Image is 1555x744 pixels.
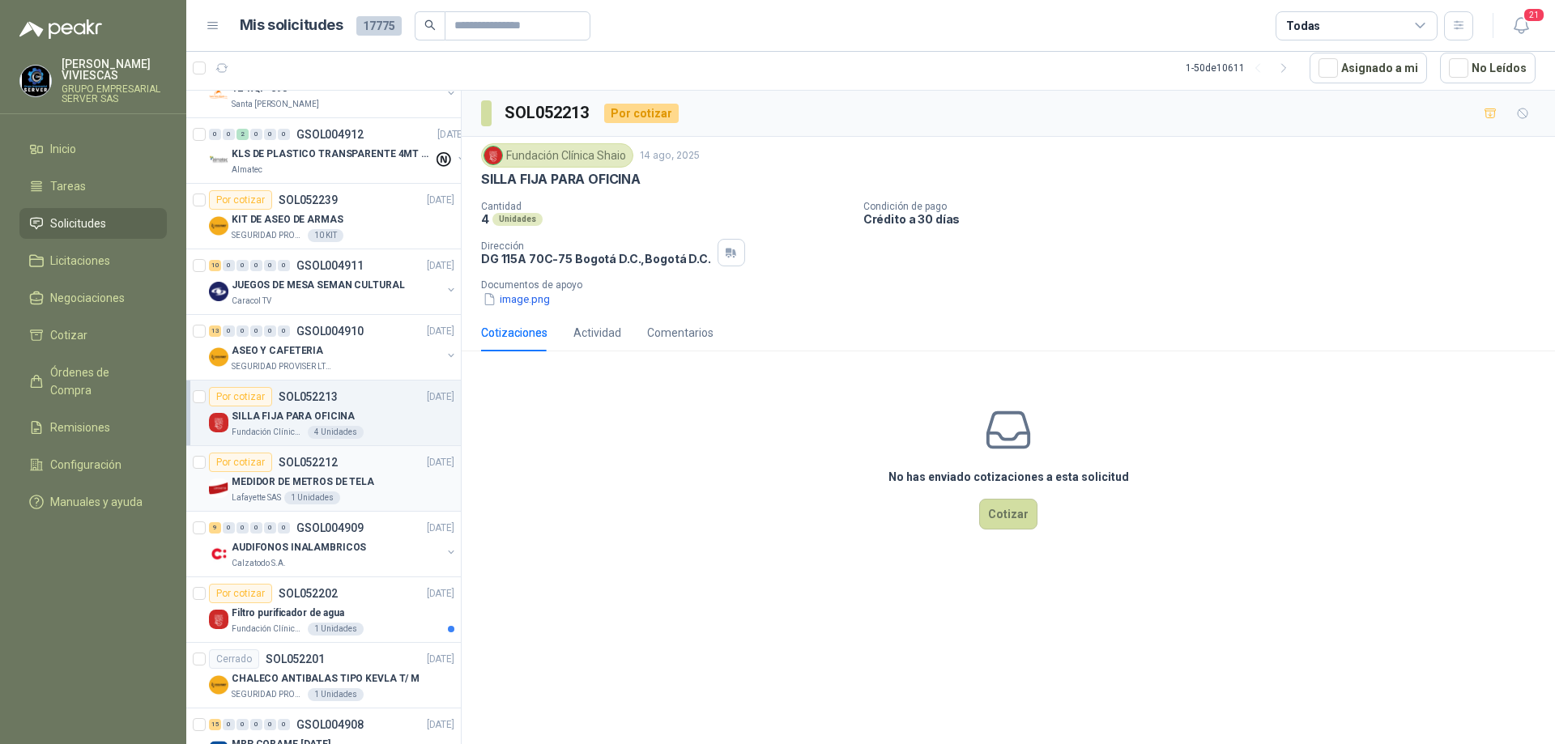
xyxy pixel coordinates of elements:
[647,324,714,342] div: Comentarios
[19,283,167,313] a: Negociaciones
[250,129,262,140] div: 0
[250,325,262,337] div: 0
[50,456,121,474] span: Configuración
[62,84,167,104] p: GRUPO EMPRESARIAL SERVER SAS
[50,215,106,232] span: Solicitudes
[264,522,276,534] div: 0
[209,518,458,570] a: 9 0 0 0 0 0 GSOL004909[DATE] Company LogoAUDIFONOS INALAMBRICOSCalzatodo S.A.
[264,129,276,140] div: 0
[209,387,272,406] div: Por cotizar
[232,474,374,490] p: MEDIDOR DE METROS DE TELA
[209,256,458,308] a: 10 0 0 0 0 0 GSOL004911[DATE] Company LogoJUEGOS DE MESA SEMAN CULTURALCaracol TV
[308,426,364,439] div: 4 Unidades
[1506,11,1536,40] button: 21
[232,212,343,227] p: KIT DE ASEO DE ARMAS
[1310,53,1427,83] button: Asignado a mi
[296,325,364,337] p: GSOL004910
[209,190,272,210] div: Por cotizar
[427,193,454,208] p: [DATE]
[481,291,552,308] button: image.png
[424,19,436,31] span: search
[296,260,364,271] p: GSOL004911
[308,623,364,636] div: 1 Unidades
[50,289,125,307] span: Negociaciones
[278,260,290,271] div: 0
[19,171,167,202] a: Tareas
[19,320,167,351] a: Cotizar
[209,347,228,367] img: Company Logo
[278,129,290,140] div: 0
[209,584,272,603] div: Por cotizar
[232,147,433,162] p: KLS DE PLASTICO TRANSPARENTE 4MT CAL 4 Y CINTA TRA
[50,252,110,270] span: Licitaciones
[296,719,364,730] p: GSOL004908
[484,147,502,164] img: Company Logo
[481,201,850,212] p: Cantidad
[209,216,228,236] img: Company Logo
[223,719,235,730] div: 0
[209,453,272,472] div: Por cotizar
[308,229,343,242] div: 10 KIT
[209,151,228,170] img: Company Logo
[604,104,679,123] div: Por cotizar
[427,717,454,733] p: [DATE]
[481,279,1549,291] p: Documentos de apoyo
[209,522,221,534] div: 9
[223,522,235,534] div: 0
[232,98,319,111] p: Santa [PERSON_NAME]
[427,521,454,536] p: [DATE]
[232,606,344,621] p: Filtro purificador de agua
[264,325,276,337] div: 0
[492,213,543,226] div: Unidades
[236,719,249,730] div: 0
[236,522,249,534] div: 0
[250,719,262,730] div: 0
[186,577,461,643] a: Por cotizarSOL052202[DATE] Company LogoFiltro purificador de aguaFundación Clínica Shaio1 Unidades
[232,409,355,424] p: SILLA FIJA PARA OFICINA
[209,413,228,432] img: Company Logo
[232,671,420,687] p: CHALECO ANTIBALAS TIPO KEVLA T/ M
[186,381,461,446] a: Por cotizarSOL052213[DATE] Company LogoSILLA FIJA PARA OFICINAFundación Clínica Shaio4 Unidades
[481,252,711,266] p: DG 115A 70C-75 Bogotá D.C. , Bogotá D.C.
[1440,53,1536,83] button: No Leídos
[50,140,76,158] span: Inicio
[50,419,110,436] span: Remisiones
[481,240,711,252] p: Dirección
[1523,7,1545,23] span: 21
[573,324,621,342] div: Actividad
[427,324,454,339] p: [DATE]
[19,412,167,443] a: Remisiones
[888,468,1129,486] h3: No has enviado cotizaciones a esta solicitud
[250,260,262,271] div: 0
[284,491,340,504] div: 1 Unidades
[279,194,338,206] p: SOL052239
[223,325,235,337] div: 0
[437,127,465,142] p: [DATE]
[223,260,235,271] div: 0
[232,491,281,504] p: Lafayette SAS
[232,688,305,701] p: SEGURIDAD PROVISER LTDA
[209,321,458,373] a: 13 0 0 0 0 0 GSOL004910[DATE] Company LogoASEO Y CAFETERIASEGURIDAD PROVISER LTDA
[209,610,228,629] img: Company Logo
[209,675,228,695] img: Company Logo
[640,148,700,164] p: 14 ago, 2025
[19,487,167,517] a: Manuales y ayuda
[209,125,468,176] a: 0 0 2 0 0 0 GSOL004912[DATE] Company LogoKLS DE PLASTICO TRANSPARENTE 4MT CAL 4 Y CINTA TRAAlmatec
[19,245,167,276] a: Licitaciones
[236,325,249,337] div: 0
[1186,55,1297,81] div: 1 - 50 de 10611
[232,295,271,308] p: Caracol TV
[427,586,454,602] p: [DATE]
[356,16,402,36] span: 17775
[232,426,305,439] p: Fundación Clínica Shaio
[296,129,364,140] p: GSOL004912
[209,282,228,301] img: Company Logo
[62,58,167,81] p: [PERSON_NAME] VIVIESCAS
[232,278,405,293] p: JUEGOS DE MESA SEMAN CULTURAL
[278,325,290,337] div: 0
[279,588,338,599] p: SOL052202
[232,540,366,555] p: AUDIFONOS INALAMBRICOS
[232,623,305,636] p: Fundación Clínica Shaio
[505,100,591,125] h3: SOL052213
[427,455,454,470] p: [DATE]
